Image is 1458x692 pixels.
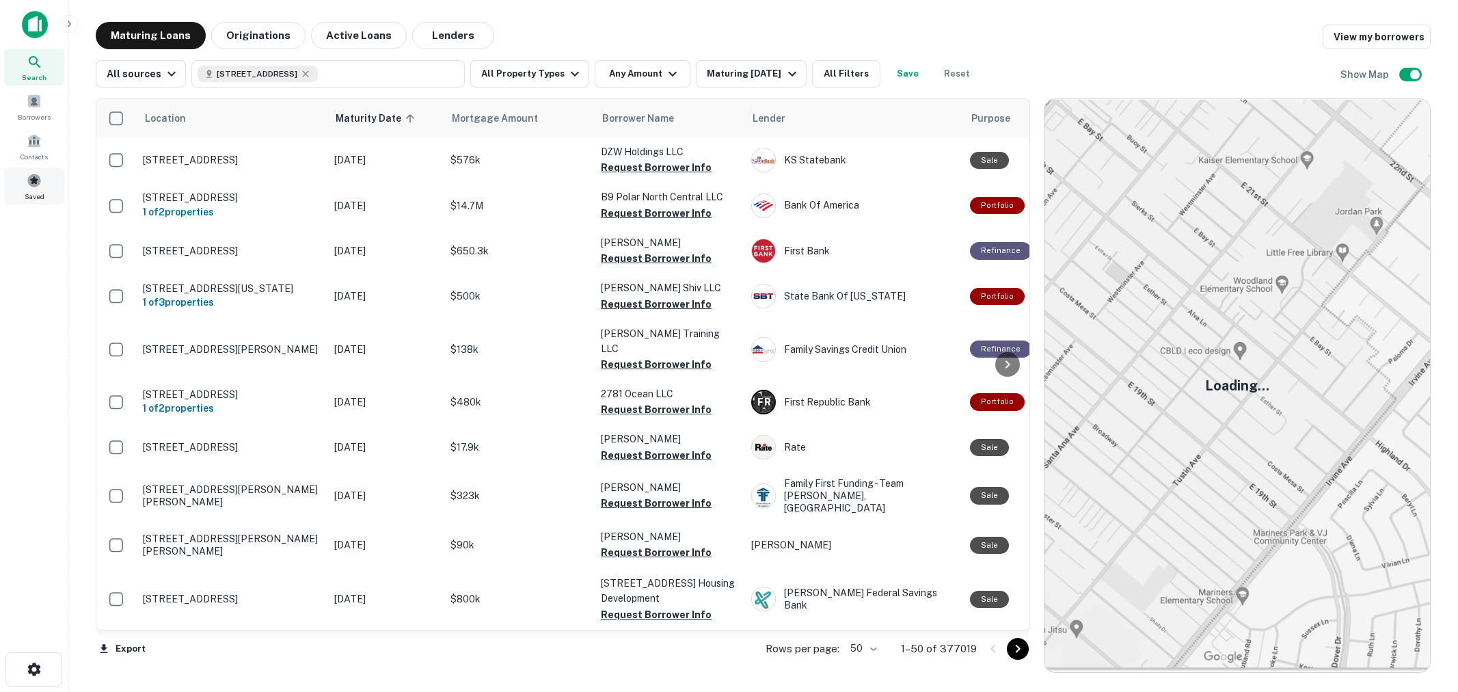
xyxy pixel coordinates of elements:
div: Maturing [DATE] [707,66,800,82]
div: This loan purpose was for refinancing [970,242,1031,259]
button: Request Borrower Info [601,447,712,464]
button: Maturing [DATE] [696,60,806,88]
img: picture [752,239,775,263]
p: [STREET_ADDRESS][PERSON_NAME][PERSON_NAME] [143,483,321,508]
a: Search [4,49,64,85]
p: [STREET_ADDRESS][PERSON_NAME] [143,343,321,356]
button: Request Borrower Info [601,205,712,222]
p: [STREET_ADDRESS] [143,191,321,204]
span: Contacts [21,151,48,162]
th: Mortgage Amount [444,99,594,137]
p: [PERSON_NAME] Shiv LLC [601,280,738,295]
h6: Show Map [1340,67,1391,82]
p: [DATE] [334,440,437,455]
p: $138k [450,342,587,357]
p: [DATE] [334,243,437,258]
div: Bank Of America [751,194,956,218]
p: [STREET_ADDRESS][PERSON_NAME][PERSON_NAME] [143,533,321,557]
button: Go to next page [1007,638,1029,660]
span: Mortgage Amount [452,110,556,127]
div: Sale [970,487,1009,504]
img: picture [752,284,775,308]
p: [STREET_ADDRESS] [143,441,321,453]
p: [STREET_ADDRESS] [143,593,321,605]
div: Rate [751,435,956,460]
a: Borrowers [4,88,64,125]
div: First Bank [751,239,956,263]
button: Active Loans [311,22,407,49]
p: $650.3k [450,243,587,258]
span: Purpose [971,110,1010,127]
div: First Republic Bank [751,390,956,414]
iframe: Chat Widget [1390,583,1458,648]
button: All Filters [812,60,880,88]
div: All sources [107,66,180,82]
button: Request Borrower Info [601,607,712,623]
button: All sources [96,60,186,88]
p: [STREET_ADDRESS] [143,388,321,401]
p: F R [757,395,770,410]
p: DZW Holdings LLC [601,144,738,159]
img: picture [752,148,775,172]
span: Search [22,72,46,83]
img: capitalize-icon.png [22,11,48,38]
p: 2781 Ocean LLC [601,386,738,401]
button: Lenders [412,22,494,49]
span: Maturity Date [336,110,419,127]
div: Sale [970,591,1009,608]
div: Family Savings Credit Union [751,337,956,362]
p: [DATE] [334,395,437,410]
img: picture [752,436,775,459]
p: $323k [450,488,587,503]
h6: 1 of 2 properties [143,204,321,219]
img: picture [752,484,775,507]
img: picture [752,338,775,361]
img: map-placeholder.webp [1044,99,1430,672]
p: $500k [450,289,587,304]
p: Rows per page: [766,641,839,657]
div: KS Statebank [751,148,956,172]
p: [DATE] [334,198,437,213]
p: [STREET_ADDRESS] Housing Development [601,576,738,606]
button: Save your search to get updates of matches that match your search criteria. [886,60,930,88]
button: Request Borrower Info [601,159,712,176]
div: This loan purpose was for refinancing [970,341,1031,358]
p: $576k [450,152,587,168]
span: [STREET_ADDRESS] [217,68,297,80]
p: [PERSON_NAME] [601,235,738,250]
p: B9 Polar North Central LLC [601,189,738,204]
p: [PERSON_NAME] Training LLC [601,326,738,356]
h5: Loading... [1205,375,1269,396]
button: Export [96,639,149,659]
p: $800k [450,591,587,607]
div: This is a portfolio loan with 2 properties [970,393,1025,410]
div: 50 [845,639,879,658]
p: [PERSON_NAME] [601,529,738,544]
p: [DATE] [334,342,437,357]
p: [DATE] [334,488,437,503]
p: $90k [450,537,587,553]
span: Location [144,110,186,127]
p: [PERSON_NAME] [751,537,956,553]
div: [PERSON_NAME] Federal Savings Bank [751,587,956,611]
div: Family First Funding - Team [PERSON_NAME], [GEOGRAPHIC_DATA] [751,477,956,515]
p: [DATE] [334,537,437,553]
button: All Property Types [470,60,589,88]
p: [PERSON_NAME] [601,431,738,447]
button: Originations [211,22,306,49]
div: Sale [970,537,1009,554]
button: Request Borrower Info [601,296,712,312]
div: Sale [970,439,1009,456]
div: This is a portfolio loan with 3 properties [970,288,1025,305]
button: Request Borrower Info [601,356,712,373]
a: Contacts [4,128,64,165]
th: Location [136,99,327,137]
span: Borrowers [18,111,51,122]
p: $14.7M [450,198,587,213]
p: [DATE] [334,591,437,607]
button: Any Amount [595,60,690,88]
